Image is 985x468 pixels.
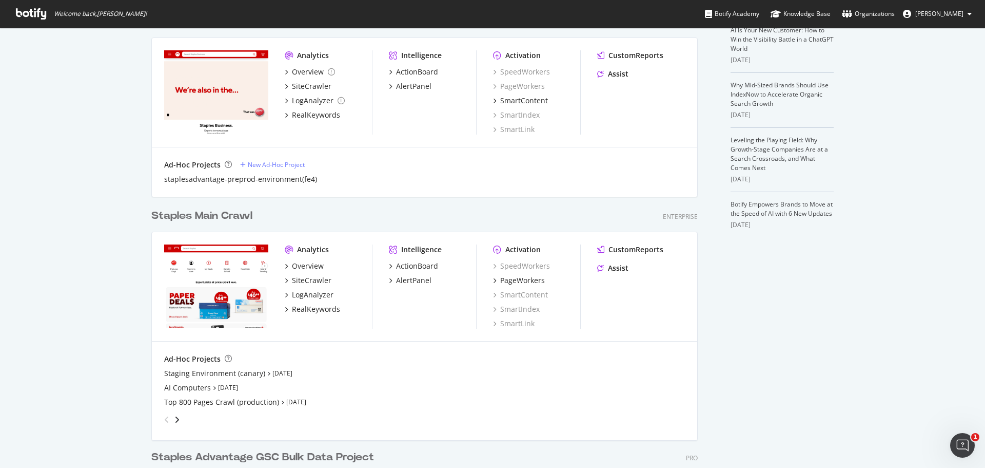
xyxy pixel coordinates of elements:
[164,354,221,364] div: Ad-Hoc Projects
[54,10,147,18] span: Welcome back, [PERSON_NAME] !
[731,175,834,184] div: [DATE]
[401,50,442,61] div: Intelligence
[842,9,895,19] div: Organizations
[151,450,378,465] a: Staples Advantage GSC Bulk Data Project
[731,220,834,230] div: [DATE]
[731,136,828,172] a: Leveling the Playing Field: Why Growth-Stage Companies Are at a Search Crossroads, and What Comes...
[493,110,540,120] a: SmartIndex
[597,69,628,79] a: Assist
[608,263,628,273] div: Assist
[686,454,698,462] div: Pro
[597,50,663,61] a: CustomReports
[285,304,340,314] a: RealKeywords
[396,261,438,271] div: ActionBoard
[151,209,252,223] div: Staples Main Crawl
[297,245,329,255] div: Analytics
[286,398,306,406] a: [DATE]
[396,275,431,286] div: AlertPanel
[292,81,331,91] div: SiteCrawler
[608,69,628,79] div: Assist
[285,275,331,286] a: SiteCrawler
[248,160,305,169] div: New Ad-Hoc Project
[895,6,980,22] button: [PERSON_NAME]
[151,450,374,465] div: Staples Advantage GSC Bulk Data Project
[389,67,438,77] a: ActionBoard
[597,263,628,273] a: Assist
[493,304,540,314] a: SmartIndex
[164,50,268,134] img: staplesadvantage.com
[297,50,329,61] div: Analytics
[731,81,829,108] a: Why Mid-Sized Brands Should Use IndexNow to Accelerate Organic Search Growth
[731,26,834,53] a: AI Is Your New Customer: How to Win the Visibility Battle in a ChatGPT World
[597,245,663,255] a: CustomReports
[500,275,545,286] div: PageWorkers
[663,212,698,221] div: Enterprise
[731,55,834,65] div: [DATE]
[272,369,292,378] a: [DATE]
[285,290,333,300] a: LogAnalyzer
[164,397,279,407] a: Top 800 Pages Crawl (production)
[285,110,340,120] a: RealKeywords
[915,9,963,18] span: Jeffrey Iwanicki
[608,245,663,255] div: CustomReports
[164,368,265,379] a: Staging Environment (canary)
[164,174,317,184] a: staplesadvantage-preprod-environment(fe4)
[493,67,550,77] a: SpeedWorkers
[950,433,975,458] iframe: Intercom live chat
[292,275,331,286] div: SiteCrawler
[151,209,257,223] a: Staples Main Crawl
[285,67,335,77] a: Overview
[971,433,979,441] span: 1
[396,81,431,91] div: AlertPanel
[292,110,340,120] div: RealKeywords
[401,245,442,255] div: Intelligence
[164,383,211,393] a: AI Computers
[285,261,324,271] a: Overview
[285,81,331,91] a: SiteCrawler
[493,290,548,300] a: SmartContent
[173,415,181,425] div: angle-right
[493,261,550,271] a: SpeedWorkers
[292,261,324,271] div: Overview
[505,245,541,255] div: Activation
[285,96,345,106] a: LogAnalyzer
[396,67,438,77] div: ActionBoard
[493,81,545,91] a: PageWorkers
[493,275,545,286] a: PageWorkers
[292,304,340,314] div: RealKeywords
[164,245,268,328] img: staples.com
[493,124,535,135] a: SmartLink
[292,96,333,106] div: LogAnalyzer
[731,200,833,218] a: Botify Empowers Brands to Move at the Speed of AI with 6 New Updates
[164,160,221,170] div: Ad-Hoc Projects
[493,319,535,329] a: SmartLink
[240,160,305,169] a: New Ad-Hoc Project
[505,50,541,61] div: Activation
[500,96,548,106] div: SmartContent
[160,411,173,428] div: angle-left
[771,9,831,19] div: Knowledge Base
[493,96,548,106] a: SmartContent
[608,50,663,61] div: CustomReports
[731,110,834,120] div: [DATE]
[389,275,431,286] a: AlertPanel
[292,67,324,77] div: Overview
[389,81,431,91] a: AlertPanel
[218,383,238,392] a: [DATE]
[705,9,759,19] div: Botify Academy
[292,290,333,300] div: LogAnalyzer
[389,261,438,271] a: ActionBoard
